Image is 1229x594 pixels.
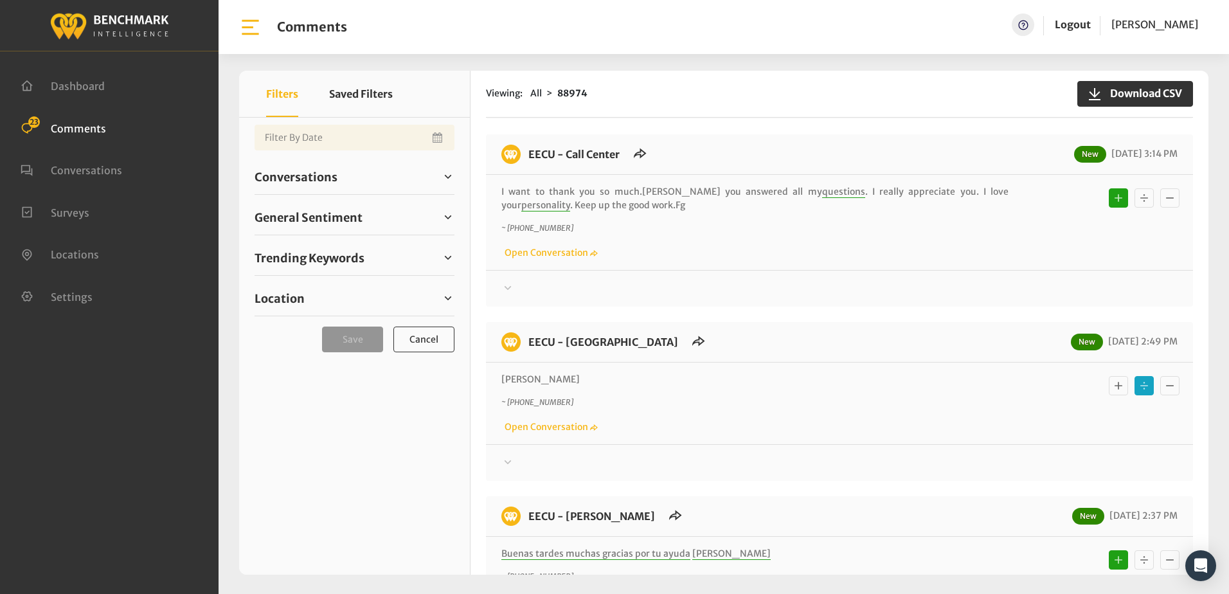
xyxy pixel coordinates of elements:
[49,10,169,41] img: benchmark
[21,289,93,302] a: Settings
[21,163,122,175] a: Conversations
[51,80,105,93] span: Dashboard
[51,122,106,134] span: Comments
[266,71,298,117] button: Filters
[255,289,454,308] a: Location
[21,78,105,91] a: Dashboard
[521,145,627,164] h6: EECU - Call Center
[501,247,598,258] a: Open Conversation
[1106,373,1183,399] div: Basic example
[822,186,865,198] span: questions
[1108,148,1178,159] span: [DATE] 3:14 PM
[692,548,771,560] span: [PERSON_NAME]
[557,87,588,99] strong: 88974
[393,327,454,352] button: Cancel
[1105,336,1178,347] span: [DATE] 2:49 PM
[239,16,262,39] img: bar
[486,87,523,100] span: Viewing:
[255,208,454,227] a: General Sentiment
[521,332,686,352] h6: EECU - Clinton Way
[1055,14,1091,36] a: Logout
[1106,185,1183,211] div: Basic example
[430,125,447,150] button: Open Calendar
[28,116,40,128] span: 23
[255,249,364,267] span: Trending Keywords
[1102,85,1182,101] span: Download CSV
[1111,18,1198,31] span: [PERSON_NAME]
[501,332,521,352] img: benchmark
[255,125,454,150] input: Date range input field
[521,507,663,526] h6: EECU - Van Ness
[1106,510,1178,521] span: [DATE] 2:37 PM
[21,121,106,134] a: Comments 23
[1185,550,1216,581] div: Open Intercom Messenger
[1074,146,1106,163] span: New
[255,290,305,307] span: Location
[1072,508,1104,525] span: New
[1077,81,1193,107] button: Download CSV
[51,206,89,219] span: Surveys
[255,167,454,186] a: Conversations
[1106,547,1183,573] div: Basic example
[501,548,690,560] span: Buenas tardes muchas gracias por tu ayuda
[255,248,454,267] a: Trending Keywords
[255,168,337,186] span: Conversations
[501,373,1009,386] p: [PERSON_NAME]
[329,71,393,117] button: Saved Filters
[51,290,93,303] span: Settings
[521,199,570,212] span: personality
[528,148,620,161] a: EECU - Call Center
[277,19,347,35] h1: Comments
[51,248,99,261] span: Locations
[21,205,89,218] a: Surveys
[21,247,99,260] a: Locations
[530,87,542,99] span: All
[1071,334,1103,350] span: New
[255,209,363,226] span: General Sentiment
[528,510,655,523] a: EECU - [PERSON_NAME]
[501,145,521,164] img: benchmark
[1055,18,1091,31] a: Logout
[528,336,678,348] a: EECU - [GEOGRAPHIC_DATA]
[501,421,598,433] a: Open Conversation
[501,185,1009,212] p: I want to thank you so much.[PERSON_NAME] you answered all my . I really appreciate you. I love y...
[501,571,573,581] i: ~ [PHONE_NUMBER]
[1111,14,1198,36] a: [PERSON_NAME]
[501,507,521,526] img: benchmark
[501,223,573,233] i: ~ [PHONE_NUMBER]
[501,397,573,407] i: ~ [PHONE_NUMBER]
[51,164,122,177] span: Conversations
